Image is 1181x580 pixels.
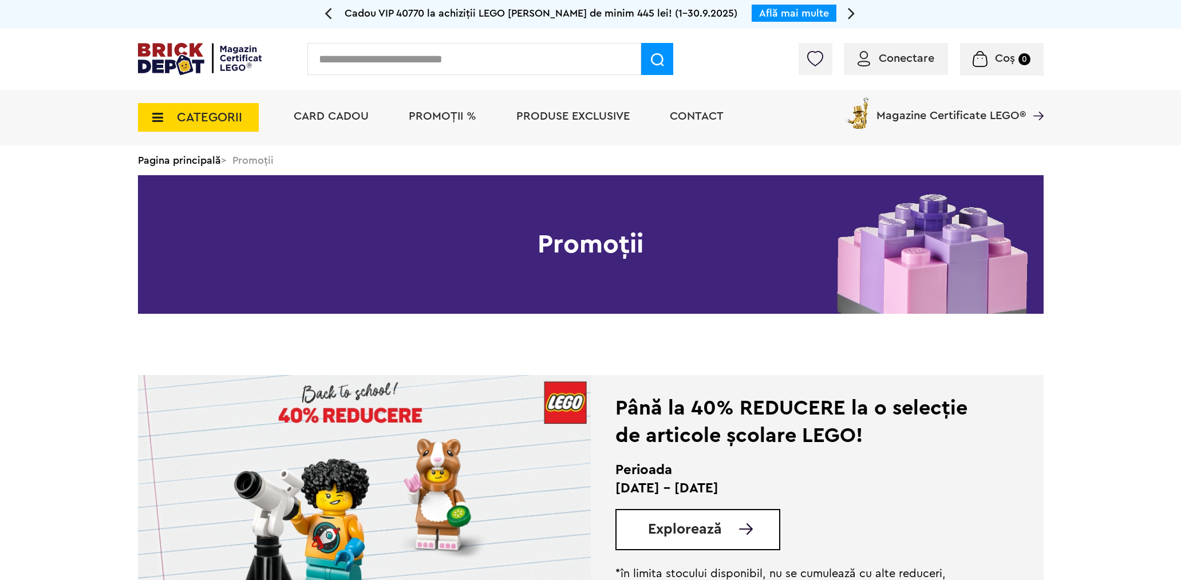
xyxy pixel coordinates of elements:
[670,111,724,122] a: Contact
[858,53,934,64] a: Conectare
[615,479,987,498] p: [DATE] - [DATE]
[1026,95,1044,106] a: Magazine Certificate LEGO®
[615,394,987,449] div: Până la 40% REDUCERE la o selecție de articole școlare LEGO!
[409,111,476,122] a: PROMOȚII %
[138,145,1044,175] div: > Promoții
[648,522,779,536] a: Explorează
[648,522,722,536] span: Explorează
[759,8,829,18] a: Află mai multe
[879,53,934,64] span: Conectare
[138,175,1044,314] h1: Promoții
[345,8,737,18] span: Cadou VIP 40770 la achiziții LEGO [PERSON_NAME] de minim 445 lei! (1-30.9.2025)
[1018,53,1030,65] small: 0
[615,461,987,479] h2: Perioada
[294,111,369,122] a: Card Cadou
[177,111,242,124] span: CATEGORII
[138,155,221,165] a: Pagina principală
[516,111,630,122] a: Produse exclusive
[876,95,1026,121] span: Magazine Certificate LEGO®
[995,53,1015,64] span: Coș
